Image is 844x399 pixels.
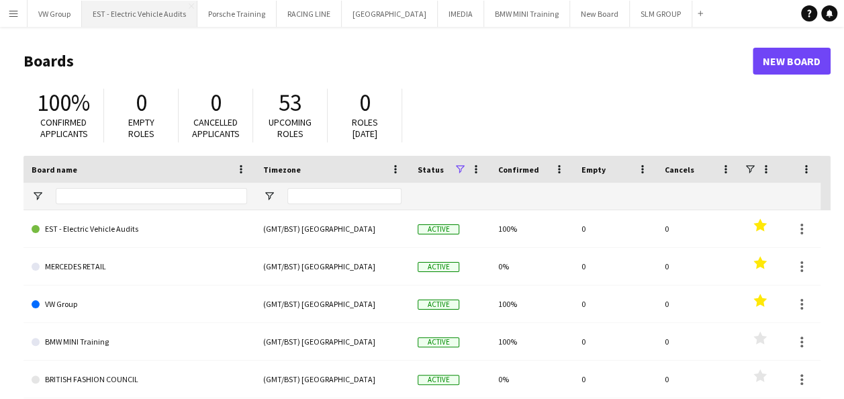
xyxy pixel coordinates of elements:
button: RACING LINE [277,1,342,27]
span: 100% [37,88,90,118]
div: 0 [657,285,740,322]
div: (GMT/BST) [GEOGRAPHIC_DATA] [255,323,410,360]
span: 0 [136,88,147,118]
span: Upcoming roles [269,116,312,140]
div: 0 [573,248,657,285]
button: Porsche Training [197,1,277,27]
span: Active [418,300,459,310]
span: Confirmed applicants [40,116,88,140]
span: Active [418,375,459,385]
div: (GMT/BST) [GEOGRAPHIC_DATA] [255,361,410,398]
span: 0 [359,88,371,118]
span: Confirmed [498,165,539,175]
div: 0 [573,210,657,247]
div: 0 [573,361,657,398]
div: 0% [490,248,573,285]
button: Open Filter Menu [263,190,275,202]
a: VW Group [32,285,247,323]
button: IMEDIA [438,1,484,27]
a: New Board [753,48,831,75]
div: 0 [657,248,740,285]
button: VW Group [28,1,82,27]
span: 53 [279,88,301,118]
div: 100% [490,285,573,322]
a: MERCEDES RETAIL [32,248,247,285]
span: Roles [DATE] [352,116,378,140]
div: 0 [657,323,740,360]
div: (GMT/BST) [GEOGRAPHIC_DATA] [255,285,410,322]
a: EST - Electric Vehicle Audits [32,210,247,248]
div: 0 [657,210,740,247]
span: Cancels [665,165,694,175]
div: 0% [490,361,573,398]
button: BMW MINI Training [484,1,570,27]
button: SLM GROUP [630,1,692,27]
div: 0 [573,323,657,360]
input: Timezone Filter Input [287,188,402,204]
input: Board name Filter Input [56,188,247,204]
span: Cancelled applicants [192,116,240,140]
div: 100% [490,323,573,360]
button: Open Filter Menu [32,190,44,202]
h1: Boards [24,51,753,71]
span: Status [418,165,444,175]
span: Empty [581,165,606,175]
a: BRITISH FASHION COUNCIL [32,361,247,398]
button: New Board [570,1,630,27]
span: Active [418,262,459,272]
button: [GEOGRAPHIC_DATA] [342,1,438,27]
span: Empty roles [128,116,154,140]
a: BMW MINI Training [32,323,247,361]
div: 0 [573,285,657,322]
span: 0 [210,88,222,118]
button: EST - Electric Vehicle Audits [82,1,197,27]
span: Active [418,224,459,234]
span: Timezone [263,165,301,175]
div: (GMT/BST) [GEOGRAPHIC_DATA] [255,210,410,247]
div: 100% [490,210,573,247]
span: Active [418,337,459,347]
span: Board name [32,165,77,175]
div: (GMT/BST) [GEOGRAPHIC_DATA] [255,248,410,285]
div: 0 [657,361,740,398]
